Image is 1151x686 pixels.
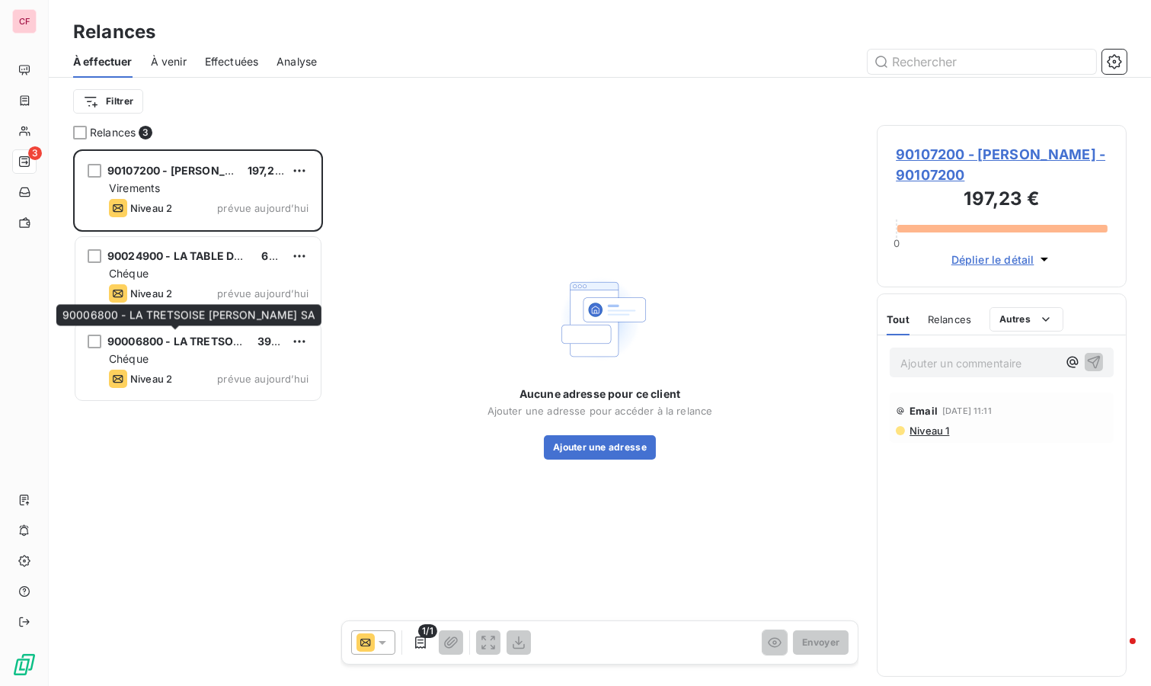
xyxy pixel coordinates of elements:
[488,405,713,417] span: Ajouter une adresse pour accéder à la relance
[217,287,309,300] span: prévue aujourd’hui
[109,267,149,280] span: Chéque
[544,435,656,460] button: Ajouter une adresse
[942,406,992,415] span: [DATE] 11:11
[73,54,133,69] span: À effectuer
[130,373,172,385] span: Niveau 2
[947,251,1057,268] button: Déplier le détail
[73,89,143,114] button: Filtrer
[109,181,160,194] span: Virements
[418,624,436,638] span: 1/1
[248,164,292,177] span: 197,23 €
[28,146,42,160] span: 3
[793,630,849,655] button: Envoyer
[109,352,149,365] span: Chéque
[520,386,680,402] span: Aucune adresse pour ce client
[928,313,971,325] span: Relances
[894,237,900,249] span: 0
[217,202,309,214] span: prévue aujourd’hui
[552,271,649,368] img: Empty state
[887,313,910,325] span: Tout
[130,287,172,300] span: Niveau 2
[951,252,1034,268] span: Déplier le détail
[90,125,136,140] span: Relances
[12,9,37,34] div: CF
[257,335,306,348] span: 390,53 €
[73,149,323,686] div: grid
[205,54,259,69] span: Effectuées
[896,185,1108,216] h3: 197,23 €
[73,18,155,46] h3: Relances
[12,652,37,677] img: Logo LeanPay
[107,164,262,177] span: 90107200 - [PERSON_NAME]
[62,308,315,321] span: 90006800 - LA TRETSOISE [PERSON_NAME] SA
[1099,634,1136,671] iframe: Intercom live chat
[990,307,1063,332] button: Autres
[277,54,317,69] span: Analyse
[896,144,1108,185] span: 90107200 - [PERSON_NAME] - 90107200
[107,249,367,262] span: 90024900 - LA TABLE DE BEAURECUEIL -MAGAU
[910,405,938,417] span: Email
[217,373,309,385] span: prévue aujourd’hui
[151,54,187,69] span: À venir
[130,202,172,214] span: Niveau 2
[107,335,361,348] span: 90006800 - LA TRETSOISE [PERSON_NAME] SA
[261,249,302,262] span: 60,78 €
[908,425,949,437] span: Niveau 1
[868,50,1096,74] input: Rechercher
[139,126,152,139] span: 3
